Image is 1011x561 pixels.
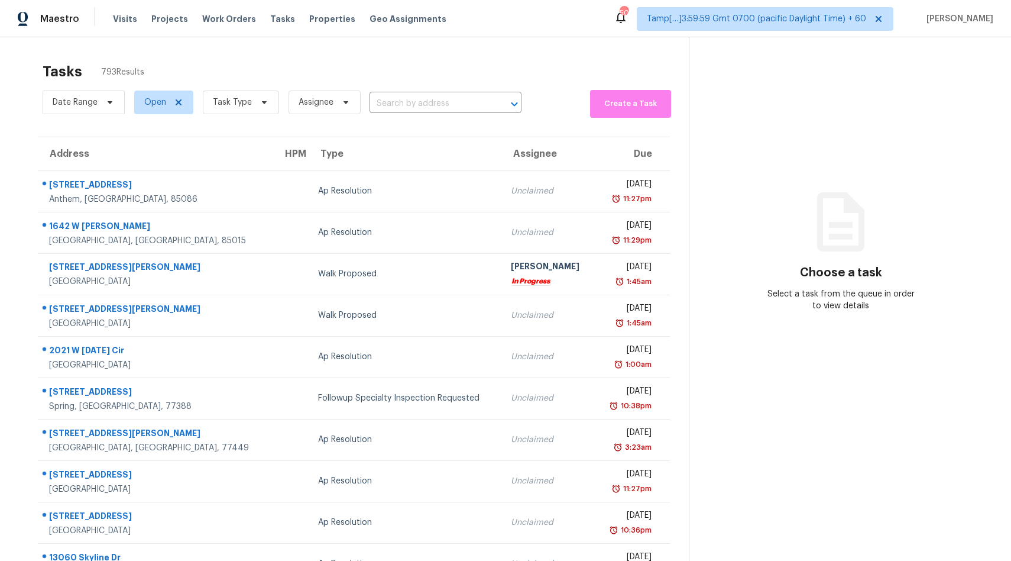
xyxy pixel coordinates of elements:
[611,234,621,246] img: Overdue Alarm Icon
[618,400,652,412] div: 10:38pm
[604,468,652,483] div: [DATE]
[49,235,264,247] div: [GEOGRAPHIC_DATA], [GEOGRAPHIC_DATA], 85015
[318,517,492,528] div: Ap Resolution
[621,234,652,246] div: 11:29pm
[800,267,882,279] h3: Choose a task
[49,261,264,276] div: [STREET_ADDRESS][PERSON_NAME]
[511,227,585,238] div: Unclaimed
[511,309,585,321] div: Unclaimed
[318,351,492,363] div: Ap Resolution
[49,525,264,537] div: [GEOGRAPHIC_DATA]
[511,517,585,528] div: Unclaimed
[49,386,264,401] div: [STREET_ADDRESS]
[49,179,264,194] div: [STREET_ADDRESS]
[922,13,993,25] span: [PERSON_NAME]
[604,178,652,193] div: [DATE]
[318,392,492,404] div: Followup Specialty Inspection Requested
[49,510,264,525] div: [STREET_ADDRESS]
[38,137,273,170] th: Address
[318,434,492,446] div: Ap Resolution
[113,13,137,25] span: Visits
[213,96,252,108] span: Task Type
[604,220,652,234] div: [DATE]
[49,344,264,359] div: 2021 W [DATE] Cir
[604,385,652,400] div: [DATE]
[613,441,623,453] img: Overdue Alarm Icon
[370,13,446,25] span: Geo Assignments
[647,13,866,25] span: Tamp[…]3:59:59 Gmt 0700 (pacific Daylight Time) + 60
[299,96,333,108] span: Assignee
[309,137,501,170] th: Type
[318,185,492,197] div: Ap Resolution
[53,96,98,108] span: Date Range
[614,359,623,370] img: Overdue Alarm Icon
[318,475,492,487] div: Ap Resolution
[611,193,621,205] img: Overdue Alarm Icon
[604,510,652,524] div: [DATE]
[604,302,652,317] div: [DATE]
[40,13,79,25] span: Maestro
[49,194,264,205] div: Anthem, [GEOGRAPHIC_DATA], 85086
[604,261,652,276] div: [DATE]
[621,483,652,495] div: 11:27pm
[623,359,652,370] div: 1:00am
[318,227,492,238] div: Ap Resolution
[43,66,82,78] h2: Tasks
[49,469,264,483] div: [STREET_ADDRESS]
[611,483,621,495] img: Overdue Alarm Icon
[621,193,652,205] div: 11:27pm
[595,137,670,170] th: Due
[596,97,665,111] span: Create a Task
[501,137,595,170] th: Assignee
[604,344,652,359] div: [DATE]
[49,318,264,330] div: [GEOGRAPHIC_DATA]
[49,401,264,412] div: Spring, [GEOGRAPHIC_DATA], 77388
[273,137,309,170] th: HPM
[511,185,585,197] div: Unclaimed
[511,392,585,404] div: Unclaimed
[506,96,523,112] button: Open
[49,442,264,454] div: [GEOGRAPHIC_DATA], [GEOGRAPHIC_DATA], 77449
[624,276,652,288] div: 1:45am
[615,317,624,329] img: Overdue Alarm Icon
[604,427,652,441] div: [DATE]
[318,268,492,280] div: Walk Proposed
[624,317,652,329] div: 1:45am
[511,475,585,487] div: Unclaimed
[623,441,652,453] div: 3:23am
[609,524,618,536] img: Overdue Alarm Icon
[511,351,585,363] div: Unclaimed
[511,278,550,285] em: In Progress
[49,303,264,318] div: [STREET_ADDRESS][PERSON_NAME]
[144,96,166,108] span: Open
[511,260,585,275] div: [PERSON_NAME]
[620,7,628,19] div: 505
[609,400,618,412] img: Overdue Alarm Icon
[151,13,188,25] span: Projects
[101,66,144,78] span: 793 Results
[615,276,624,288] img: Overdue Alarm Icon
[202,13,256,25] span: Work Orders
[618,524,652,536] div: 10:36pm
[370,95,488,113] input: Search by address
[270,15,295,23] span: Tasks
[318,309,492,321] div: Walk Proposed
[590,90,671,118] button: Create a Task
[309,13,355,25] span: Properties
[49,276,264,288] div: [GEOGRAPHIC_DATA]
[49,483,264,495] div: [GEOGRAPHIC_DATA]
[511,434,585,446] div: Unclaimed
[49,220,264,235] div: 1642 W [PERSON_NAME]
[765,288,916,312] div: Select a task from the queue in order to view details
[49,427,264,442] div: [STREET_ADDRESS][PERSON_NAME]
[49,359,264,371] div: [GEOGRAPHIC_DATA]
